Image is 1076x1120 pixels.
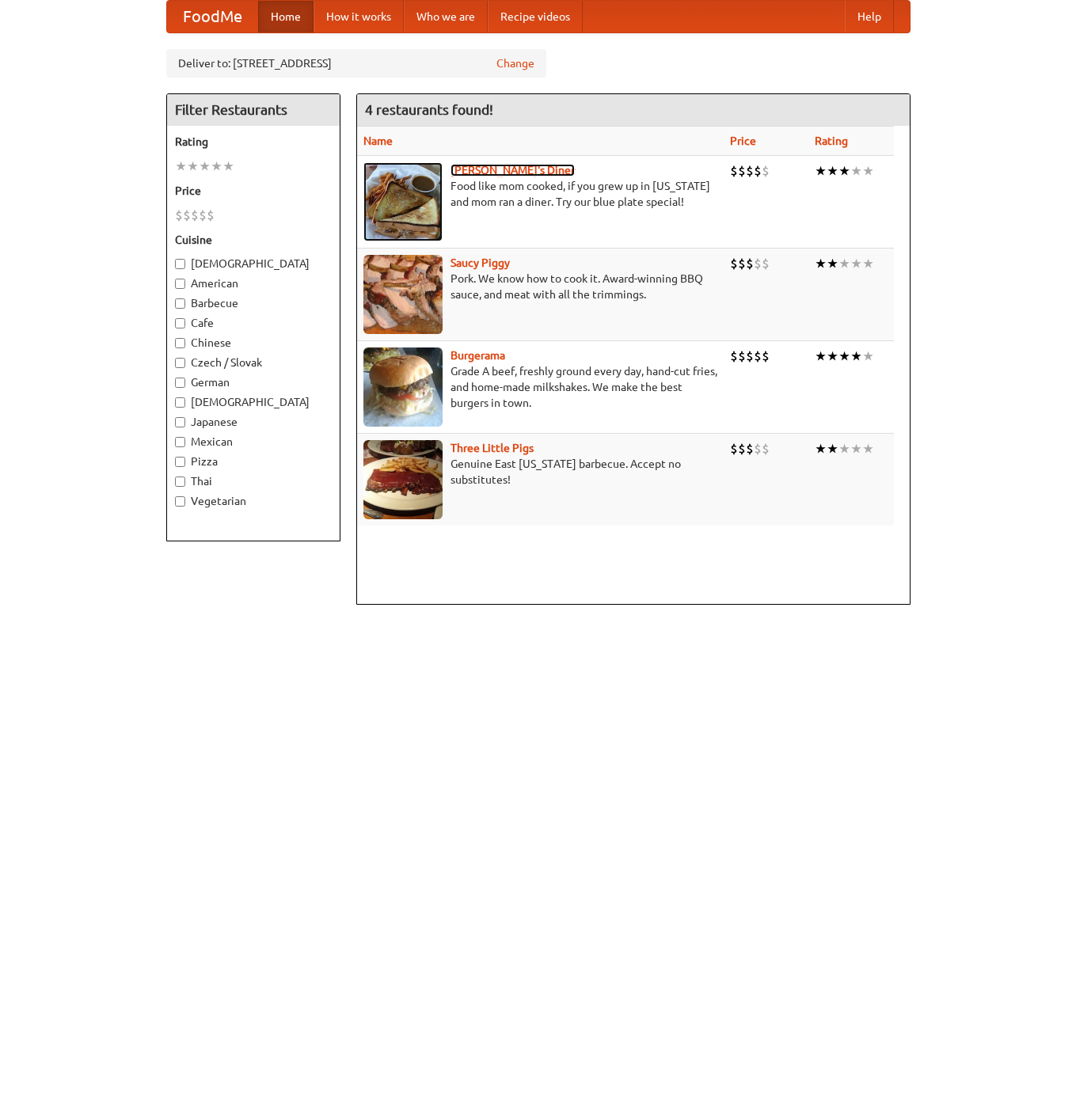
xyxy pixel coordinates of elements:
[365,102,493,117] ng-pluralize: 4 restaurants found!
[175,417,185,427] input: Japanese
[815,135,848,147] a: Rating
[314,1,404,32] a: How it works
[363,363,717,411] p: Grade A beef, freshly ground every day, hand-cut fries, and home-made milkshakes. We make the bes...
[838,162,850,180] li: ★
[746,440,754,457] li: $
[838,347,850,365] li: ★
[166,49,546,78] div: Deliver to: [STREET_ADDRESS]
[175,207,183,224] li: $
[762,162,770,180] li: $
[815,347,827,365] li: ★
[363,440,443,519] img: littlepigs.jpg
[363,456,717,488] p: Genuine East [US_STATE] barbecue. Accept no substitutes!
[175,358,185,368] input: Czech / Slovak
[838,440,850,457] li: ★
[815,255,827,272] li: ★
[827,162,838,180] li: ★
[175,476,185,487] input: Thai
[175,158,187,175] li: ★
[738,255,746,272] li: $
[363,135,393,147] a: Name
[175,374,332,390] label: German
[167,94,340,126] h4: Filter Restaurants
[862,347,874,365] li: ★
[363,347,443,427] img: burgerama.jpg
[175,295,332,311] label: Barbecue
[850,440,862,457] li: ★
[199,207,207,224] li: $
[175,414,332,430] label: Japanese
[363,162,443,241] img: sallys.jpg
[762,347,770,365] li: $
[175,378,185,388] input: German
[862,440,874,457] li: ★
[754,440,762,457] li: $
[175,473,332,489] label: Thai
[175,335,332,351] label: Chinese
[175,338,185,348] input: Chinese
[363,271,717,302] p: Pork. We know how to cook it. Award-winning BBQ sauce, and meat with all the trimmings.
[730,162,738,180] li: $
[754,162,762,180] li: $
[738,162,746,180] li: $
[862,162,874,180] li: ★
[451,164,575,177] a: [PERSON_NAME]'s Diner
[187,158,199,175] li: ★
[845,1,894,32] a: Help
[211,158,222,175] li: ★
[207,207,215,224] li: $
[730,347,738,365] li: $
[754,347,762,365] li: $
[730,440,738,457] li: $
[451,442,534,454] a: Three Little Pigs
[183,207,191,224] li: $
[175,232,332,248] h5: Cuisine
[175,496,185,507] input: Vegetarian
[815,440,827,457] li: ★
[175,454,332,469] label: Pizza
[762,440,770,457] li: $
[222,158,234,175] li: ★
[850,162,862,180] li: ★
[175,183,332,199] h5: Price
[850,255,862,272] li: ★
[175,298,185,309] input: Barbecue
[175,134,332,150] h5: Rating
[175,493,332,509] label: Vegetarian
[175,259,185,269] input: [DEMOGRAPHIC_DATA]
[363,255,443,334] img: saucy.jpg
[199,158,211,175] li: ★
[191,207,199,224] li: $
[746,255,754,272] li: $
[175,397,185,408] input: [DEMOGRAPHIC_DATA]
[827,347,838,365] li: ★
[762,255,770,272] li: $
[363,178,717,210] p: Food like mom cooked, if you grew up in [US_STATE] and mom ran a diner. Try our blue plate special!
[451,349,505,362] a: Burgerama
[730,135,756,147] a: Price
[746,162,754,180] li: $
[167,1,258,32] a: FoodMe
[496,55,534,71] a: Change
[730,255,738,272] li: $
[175,279,185,289] input: American
[838,255,850,272] li: ★
[175,434,332,450] label: Mexican
[451,256,510,269] a: Saucy Piggy
[175,457,185,467] input: Pizza
[175,437,185,447] input: Mexican
[404,1,488,32] a: Who we are
[862,255,874,272] li: ★
[827,255,838,272] li: ★
[850,347,862,365] li: ★
[175,355,332,370] label: Czech / Slovak
[258,1,314,32] a: Home
[488,1,583,32] a: Recipe videos
[175,394,332,410] label: [DEMOGRAPHIC_DATA]
[175,275,332,291] label: American
[738,440,746,457] li: $
[746,347,754,365] li: $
